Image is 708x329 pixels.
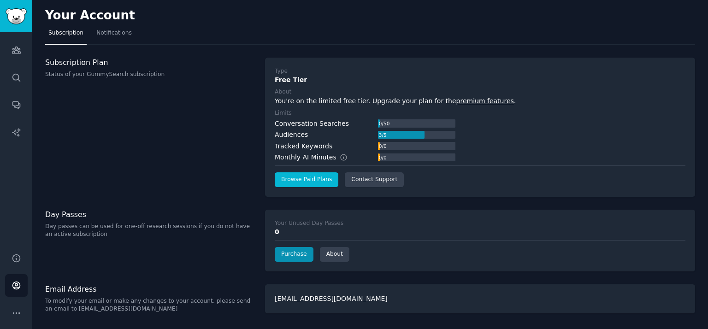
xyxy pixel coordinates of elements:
a: Contact Support [345,172,404,187]
div: 0 [275,227,685,237]
div: Your Unused Day Passes [275,219,343,228]
a: Subscription [45,26,87,45]
div: You're on the limited free tier. Upgrade your plan for the . [275,96,685,106]
a: premium features [456,97,514,105]
div: 3 / 5 [378,131,387,139]
div: Conversation Searches [275,119,349,129]
p: Day passes can be used for one-off research sessions if you do not have an active subscription [45,223,255,239]
div: 0 / 0 [378,153,387,162]
h3: Email Address [45,284,255,294]
p: Status of your GummySearch subscription [45,70,255,79]
h2: Your Account [45,8,135,23]
div: Type [275,67,288,76]
div: Limits [275,109,292,117]
div: Audiences [275,130,308,140]
div: 0 / 50 [378,119,390,128]
div: Free Tier [275,75,685,85]
div: Monthly AI Minutes [275,153,357,162]
a: Purchase [275,247,313,262]
a: Browse Paid Plans [275,172,338,187]
h3: Day Passes [45,210,255,219]
span: Subscription [48,29,83,37]
div: Tracked Keywords [275,141,332,151]
div: 0 / 0 [378,142,387,150]
h3: Subscription Plan [45,58,255,67]
p: To modify your email or make any changes to your account, please send an email to [EMAIL_ADDRESS]... [45,297,255,313]
img: GummySearch logo [6,8,27,24]
div: About [275,88,291,96]
a: Notifications [93,26,135,45]
a: About [320,247,349,262]
span: Notifications [96,29,132,37]
div: [EMAIL_ADDRESS][DOMAIN_NAME] [265,284,695,313]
